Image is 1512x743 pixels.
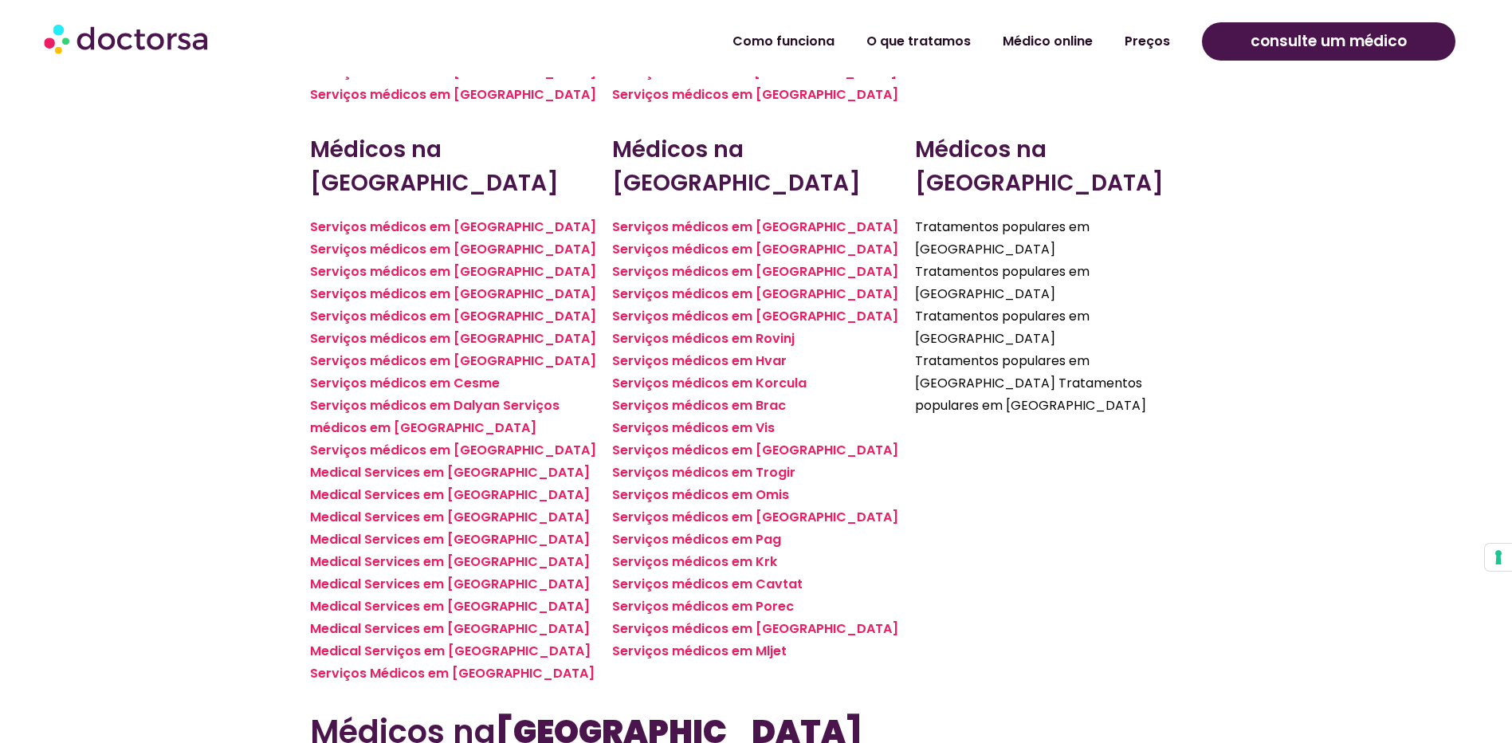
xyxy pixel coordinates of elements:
[612,597,794,615] a: Serviços médicos em Porec
[1202,22,1455,61] a: consulte um médico
[915,216,1202,417] p: Tratamentos populares em [GEOGRAPHIC_DATA] Tratamentos populares em [GEOGRAPHIC_DATA] Tratamentos...
[310,352,596,370] a: Serviços médicos em [GEOGRAPHIC_DATA]
[310,463,590,482] a: Medical Services em [GEOGRAPHIC_DATA]
[310,218,596,236] a: Serviços médicos em [GEOGRAPHIC_DATA]
[1251,29,1407,54] span: consulte um médico
[1109,23,1186,60] a: Preços
[310,642,591,660] a: Medical Serviços em [GEOGRAPHIC_DATA]
[310,619,590,638] a: Medical Services em [GEOGRAPHIC_DATA]
[310,329,596,348] a: Serviços médicos em [GEOGRAPHIC_DATA]
[612,642,787,660] a: Serviços médicos em Mljet
[612,218,898,236] a: Serviços médicos em [GEOGRAPHIC_DATA]
[310,396,560,437] a: Serviços médicos em Dalyan Serviços médicos em [GEOGRAPHIC_DATA]
[310,85,596,104] a: Serviços médicos em [GEOGRAPHIC_DATA]
[310,486,590,504] a: Medical Services em [GEOGRAPHIC_DATA]
[310,530,590,548] a: Medical Services em [GEOGRAPHIC_DATA]
[310,374,500,392] a: Serviços médicos em Cesme
[310,285,596,303] a: Serviços médicos em [GEOGRAPHIC_DATA]
[612,133,899,200] h2: Médicos na [GEOGRAPHIC_DATA]
[612,486,789,504] a: Serviços médicos em Omis
[850,23,987,60] a: O que tratamos
[1485,544,1512,571] button: Your consent preferences for tracking technologies
[612,530,781,548] a: Serviços médicos em Pag
[310,307,596,325] a: Serviços médicos em [GEOGRAPHIC_DATA]
[310,441,596,459] a: Serviços médicos em [GEOGRAPHIC_DATA]
[612,463,795,482] a: Serviços médicos em Trogir
[310,508,590,526] a: Medical Services em [GEOGRAPHIC_DATA]
[612,307,898,325] a: Serviços médicos em [GEOGRAPHIC_DATA]
[612,262,898,281] a: Serviços médicos em [GEOGRAPHIC_DATA]
[612,552,777,571] a: Serviços médicos em Krk
[612,575,803,593] a: Serviços médicos em Cavtat
[310,133,597,200] h2: Médicos na [GEOGRAPHIC_DATA]
[310,597,590,615] a: Medical Services em [GEOGRAPHIC_DATA]
[612,285,898,303] a: Serviços médicos em [GEOGRAPHIC_DATA]
[612,374,807,392] a: Serviços médicos em Korcula
[915,133,1202,200] h2: Médicos na [GEOGRAPHIC_DATA]
[612,85,898,104] a: Serviços médicos em [GEOGRAPHIC_DATA]
[612,396,786,415] a: Serviços médicos em Brac
[310,262,596,281] a: Serviços médicos em [GEOGRAPHIC_DATA]
[612,240,898,258] a: Serviços médicos em [GEOGRAPHIC_DATA]
[612,619,898,638] a: Serviços médicos em [GEOGRAPHIC_DATA]
[612,441,898,459] a: Serviços médicos em [GEOGRAPHIC_DATA]
[310,575,590,593] a: Medical Services em [GEOGRAPHIC_DATA]
[612,508,898,526] a: Serviços médicos em [GEOGRAPHIC_DATA]
[310,664,595,682] a: Serviços Médicos em [GEOGRAPHIC_DATA]
[717,23,850,60] a: Como funciona
[612,329,795,348] a: Serviços médicos em Rovinj
[987,23,1109,60] a: Médico online
[391,23,1186,60] nav: Menu
[612,352,787,370] a: Serviços médicos em Hvar
[310,240,596,258] a: Serviços médicos em [GEOGRAPHIC_DATA]
[310,552,590,571] a: Medical Services em [GEOGRAPHIC_DATA]
[612,419,775,437] a: Serviços médicos em Vis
